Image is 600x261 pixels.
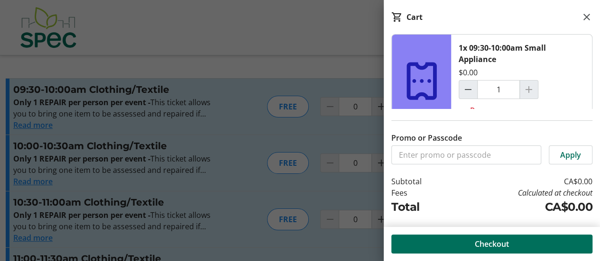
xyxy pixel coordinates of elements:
[391,198,450,216] td: Total
[406,11,423,23] div: Cart
[459,42,584,65] div: 1x 09:30-10:00am Small Appliance
[450,187,592,198] td: Calculated at checkout
[391,234,592,253] button: Checkout
[549,145,592,164] button: Apply
[459,67,478,78] div: $0.00
[450,198,592,216] td: CA$0.00
[391,145,541,164] input: Enter promo or passcode
[391,176,450,187] td: Subtotal
[391,187,450,198] td: Fees
[475,238,509,250] span: Checkout
[391,132,462,144] label: Promo or Passcode
[450,176,592,187] td: CA$0.00
[459,81,477,99] button: Decrement by one
[470,105,499,116] span: Remove
[477,80,520,99] input: 09:30-10:00am Small Appliance Quantity
[560,149,581,161] span: Apply
[459,101,511,120] button: Remove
